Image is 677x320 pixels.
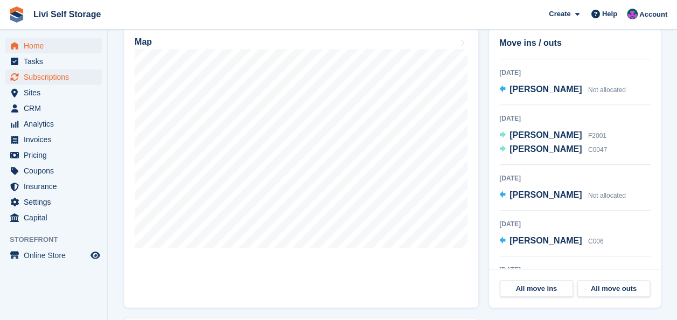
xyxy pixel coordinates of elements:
[499,143,607,157] a: [PERSON_NAME] C0047
[499,68,651,78] div: [DATE]
[639,9,667,20] span: Account
[24,163,88,178] span: Coupons
[24,194,88,210] span: Settings
[5,54,102,69] a: menu
[135,37,152,47] h2: Map
[588,238,604,245] span: C006
[588,146,607,154] span: C0047
[89,249,102,262] a: Preview store
[9,6,25,23] img: stora-icon-8386f47178a22dfd0bd8f6a31ec36ba5ce8667c1dd55bd0f319d3a0aa187defe.svg
[627,9,638,19] img: Graham Cameron
[29,5,105,23] a: Livi Self Storage
[499,265,651,275] div: [DATE]
[499,234,603,248] a: [PERSON_NAME] C006
[124,27,478,308] a: Map
[24,148,88,163] span: Pricing
[510,144,582,154] span: [PERSON_NAME]
[24,101,88,116] span: CRM
[5,85,102,100] a: menu
[5,116,102,131] a: menu
[24,179,88,194] span: Insurance
[499,219,651,229] div: [DATE]
[5,38,102,53] a: menu
[24,132,88,147] span: Invoices
[499,83,626,97] a: [PERSON_NAME] Not allocated
[5,194,102,210] a: menu
[5,179,102,194] a: menu
[510,190,582,199] span: [PERSON_NAME]
[5,248,102,263] a: menu
[24,116,88,131] span: Analytics
[588,132,606,140] span: F2001
[24,38,88,53] span: Home
[5,132,102,147] a: menu
[510,130,582,140] span: [PERSON_NAME]
[588,192,626,199] span: Not allocated
[510,236,582,245] span: [PERSON_NAME]
[588,86,626,94] span: Not allocated
[5,163,102,178] a: menu
[549,9,570,19] span: Create
[602,9,617,19] span: Help
[577,280,651,297] a: All move outs
[5,148,102,163] a: menu
[10,234,107,245] span: Storefront
[24,54,88,69] span: Tasks
[24,69,88,85] span: Subscriptions
[24,85,88,100] span: Sites
[510,85,582,94] span: [PERSON_NAME]
[24,210,88,225] span: Capital
[5,69,102,85] a: menu
[24,248,88,263] span: Online Store
[5,210,102,225] a: menu
[499,114,651,123] div: [DATE]
[499,173,651,183] div: [DATE]
[500,280,573,297] a: All move ins
[5,101,102,116] a: menu
[499,37,651,50] h2: Move ins / outs
[499,129,606,143] a: [PERSON_NAME] F2001
[499,189,626,203] a: [PERSON_NAME] Not allocated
